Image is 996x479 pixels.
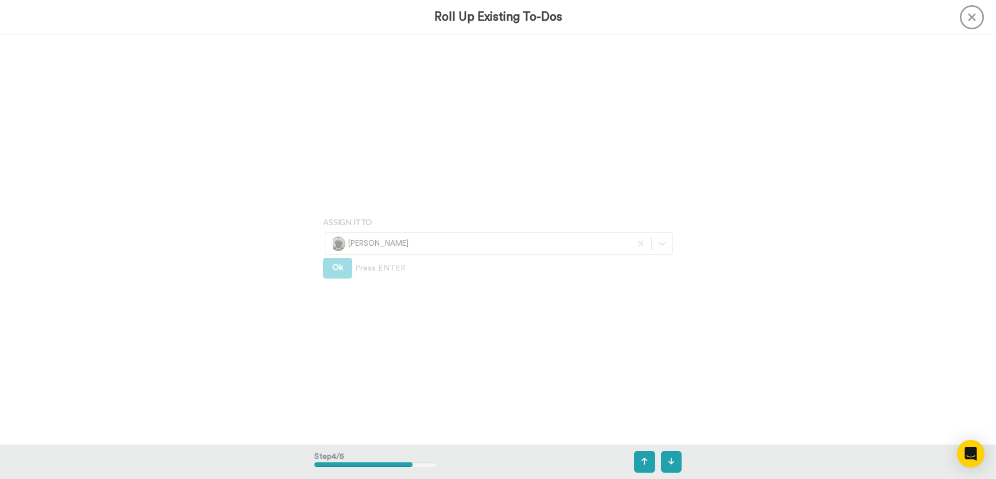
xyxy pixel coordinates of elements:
[957,440,985,468] div: Open Intercom Messenger
[434,10,562,24] h3: Roll Up Existing To-Dos
[332,264,343,272] span: Ok
[323,218,673,226] h4: Assign It To
[355,262,406,274] span: Press ENTER
[323,258,352,279] button: Ok
[314,445,437,478] div: Step 4 / 5
[331,237,625,251] div: [PERSON_NAME]
[331,237,345,251] img: dbb43e74-4438-4751-bed8-fc882dc9d16e-1616669848.jpg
